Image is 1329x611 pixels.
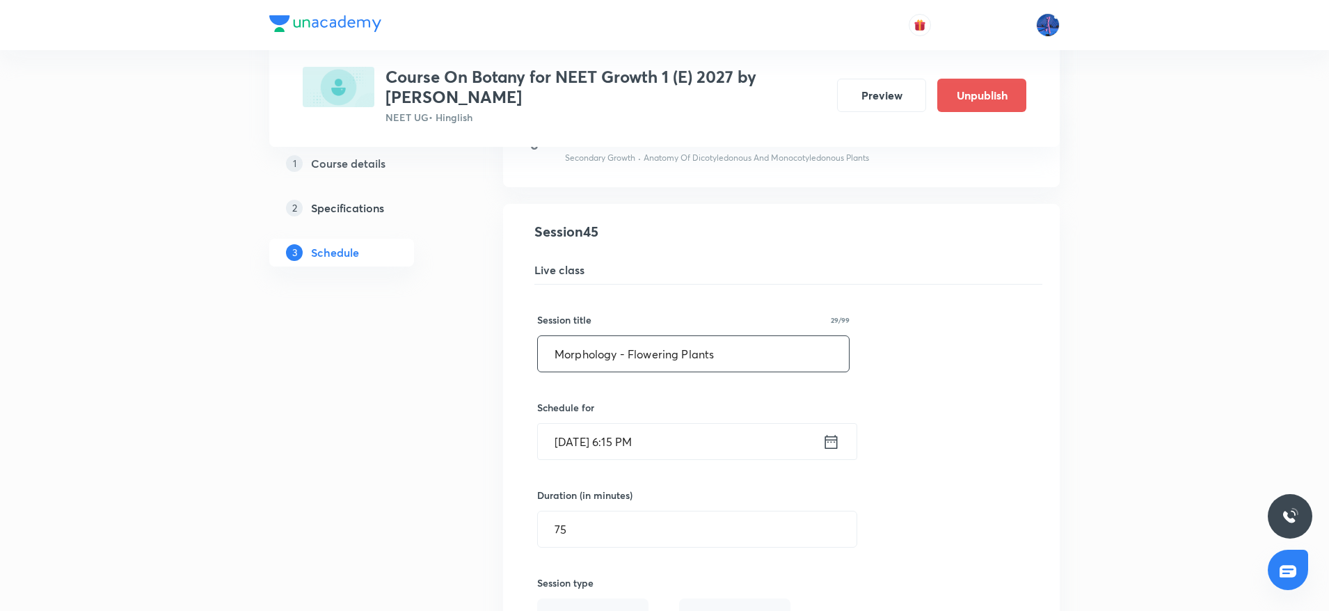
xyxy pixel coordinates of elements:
div: · [638,152,641,164]
h4: Session 45 [534,221,1042,242]
h6: Session title [537,312,591,327]
h6: Session type [537,576,594,590]
h5: Schedule [311,244,359,261]
p: 2 [286,200,303,216]
p: 3 [286,244,303,261]
a: 1Course details [269,150,459,177]
input: A great title is short, clear and descriptive [538,336,849,372]
h5: Course details [311,155,385,172]
h6: Duration (in minutes) [537,488,632,502]
img: avatar [914,19,926,31]
a: 2Specifications [269,194,459,222]
p: 1 [286,155,303,172]
img: Mahesh Bhat [1036,13,1060,37]
button: avatar [909,14,931,36]
p: NEET UG • Hinglish [385,110,826,125]
h6: Schedule for [537,400,850,415]
p: Secondary Growth [565,152,635,164]
a: Company Logo [269,15,381,35]
input: 75 [538,511,857,547]
img: 2D6AB026-C296-430B-B942-7DEFD839AD12_plus.png [303,67,374,107]
img: Company Logo [269,15,381,32]
h5: Live class [534,262,1042,278]
p: 29/99 [831,317,850,324]
button: Unpublish [937,79,1026,112]
p: Anatomy Of Dicotyledonous And Monocotyledonous Plants [644,152,869,164]
h5: Specifications [311,200,384,216]
img: ttu [1282,508,1298,525]
h3: Course On Botany for NEET Growth 1 (E) 2027 by [PERSON_NAME] [385,67,826,107]
button: Preview [837,79,926,112]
